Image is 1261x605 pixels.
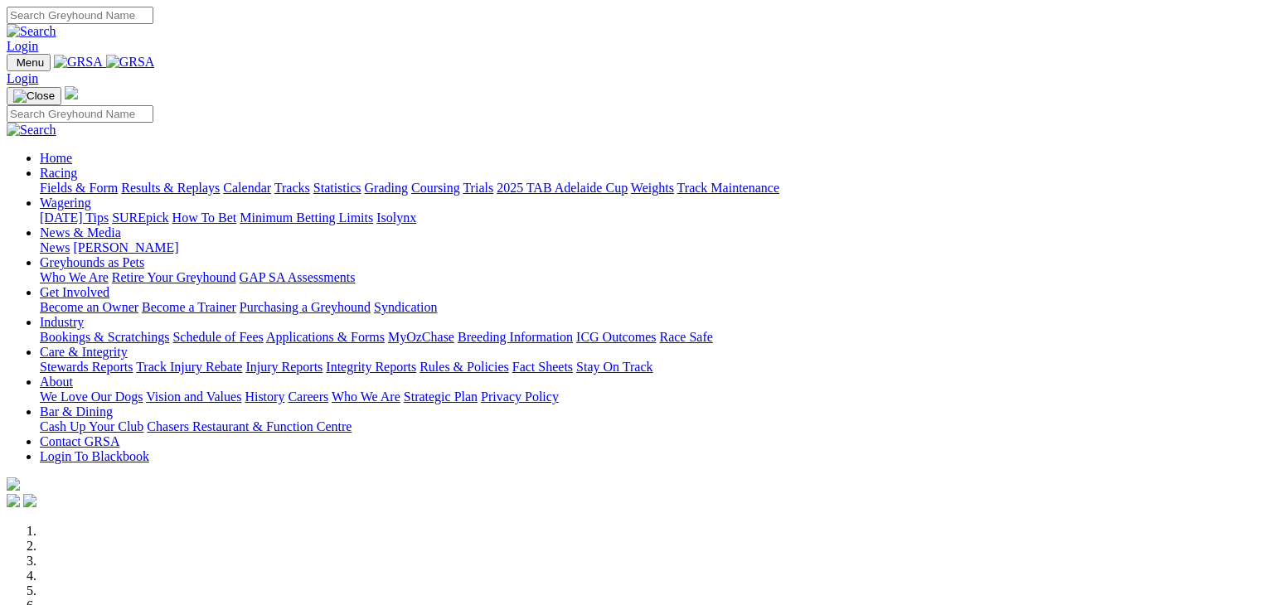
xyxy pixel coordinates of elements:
[512,360,573,374] a: Fact Sheets
[112,211,168,225] a: SUREpick
[245,360,323,374] a: Injury Reports
[136,360,242,374] a: Track Injury Rebate
[245,390,284,404] a: History
[7,494,20,507] img: facebook.svg
[146,390,241,404] a: Vision and Values
[40,181,118,195] a: Fields & Form
[365,181,408,195] a: Grading
[288,390,328,404] a: Careers
[40,390,143,404] a: We Love Our Dogs
[7,24,56,39] img: Search
[7,54,51,71] button: Toggle navigation
[40,300,138,314] a: Become an Owner
[40,419,1254,434] div: Bar & Dining
[576,330,656,344] a: ICG Outcomes
[40,151,72,165] a: Home
[40,419,143,433] a: Cash Up Your Club
[326,360,416,374] a: Integrity Reports
[274,181,310,195] a: Tracks
[240,211,373,225] a: Minimum Betting Limits
[147,419,352,433] a: Chasers Restaurant & Function Centre
[17,56,44,69] span: Menu
[13,90,55,103] img: Close
[40,449,149,463] a: Login To Blackbook
[172,211,237,225] a: How To Bet
[40,390,1254,404] div: About
[576,360,652,374] a: Stay On Track
[142,300,236,314] a: Become a Trainer
[374,300,437,314] a: Syndication
[112,270,236,284] a: Retire Your Greyhound
[40,285,109,299] a: Get Involved
[40,240,70,254] a: News
[40,181,1254,196] div: Racing
[121,181,220,195] a: Results & Replays
[240,270,356,284] a: GAP SA Assessments
[54,55,103,70] img: GRSA
[40,166,77,180] a: Racing
[40,211,1254,225] div: Wagering
[40,345,128,359] a: Care & Integrity
[40,404,113,419] a: Bar & Dining
[40,211,109,225] a: [DATE] Tips
[172,330,263,344] a: Schedule of Fees
[631,181,674,195] a: Weights
[106,55,155,70] img: GRSA
[332,390,400,404] a: Who We Are
[7,105,153,123] input: Search
[40,330,169,344] a: Bookings & Scratchings
[40,330,1254,345] div: Industry
[40,240,1254,255] div: News & Media
[23,494,36,507] img: twitter.svg
[7,87,61,105] button: Toggle navigation
[40,270,109,284] a: Who We Are
[40,315,84,329] a: Industry
[240,300,371,314] a: Purchasing a Greyhound
[40,360,133,374] a: Stewards Reports
[7,71,38,85] a: Login
[223,181,271,195] a: Calendar
[463,181,493,195] a: Trials
[677,181,779,195] a: Track Maintenance
[40,375,73,389] a: About
[659,330,712,344] a: Race Safe
[73,240,178,254] a: [PERSON_NAME]
[40,225,121,240] a: News & Media
[404,390,478,404] a: Strategic Plan
[266,330,385,344] a: Applications & Forms
[388,330,454,344] a: MyOzChase
[7,7,153,24] input: Search
[411,181,460,195] a: Coursing
[40,360,1254,375] div: Care & Integrity
[458,330,573,344] a: Breeding Information
[65,86,78,99] img: logo-grsa-white.png
[420,360,509,374] a: Rules & Policies
[40,196,91,210] a: Wagering
[7,477,20,491] img: logo-grsa-white.png
[40,434,119,448] a: Contact GRSA
[40,255,144,269] a: Greyhounds as Pets
[313,181,361,195] a: Statistics
[7,123,56,138] img: Search
[376,211,416,225] a: Isolynx
[40,300,1254,315] div: Get Involved
[481,390,559,404] a: Privacy Policy
[40,270,1254,285] div: Greyhounds as Pets
[7,39,38,53] a: Login
[497,181,628,195] a: 2025 TAB Adelaide Cup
